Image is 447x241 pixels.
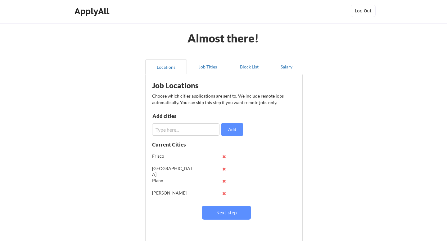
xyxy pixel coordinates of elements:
[187,59,228,74] button: Job Titles
[152,165,193,177] div: [GEOGRAPHIC_DATA]
[180,33,267,44] div: Almost there!
[152,123,219,136] input: Type here...
[152,177,193,184] div: Plano
[74,6,111,16] div: ApplyAll
[152,82,230,89] div: Job Locations
[221,123,243,136] button: Add
[152,113,217,119] div: Add cities
[152,190,193,196] div: [PERSON_NAME]
[145,59,187,74] button: Locations
[270,59,303,74] button: Salary
[152,142,199,147] div: Current Cities
[351,5,376,17] button: Log Out
[152,93,295,106] div: Choose which cities applications are sent to. We include remote jobs automatically. You can skip ...
[152,153,193,159] div: Frisco
[228,59,270,74] button: Block List
[202,206,251,220] button: Next step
